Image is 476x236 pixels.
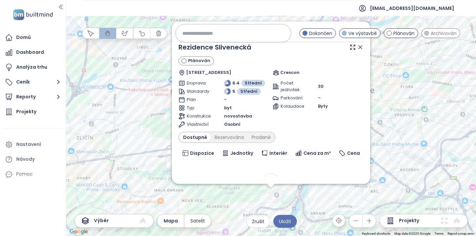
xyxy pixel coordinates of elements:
span: byt [224,105,232,111]
span: Zrušit [252,218,264,225]
div: Dashboard [16,48,44,56]
span: Střední [240,88,258,95]
span: Plánován [393,30,415,37]
span: Počet jednotek [281,80,303,93]
span: Kolaudace [281,103,303,110]
div: Dostupné [179,133,211,142]
span: Doprava [187,80,210,86]
div: Rezervováno [211,133,248,142]
button: Uložit [273,215,297,228]
button: Zrušit [246,215,270,228]
div: Pomoc [16,170,33,178]
div: Prodané [248,133,274,142]
span: novostavba [224,113,252,119]
img: logo [11,8,55,21]
div: Návody [16,155,35,163]
span: Satelit [190,217,205,224]
img: Google [68,227,90,236]
button: Ceník [3,76,62,89]
span: - [224,96,227,103]
span: Výběr [94,217,109,225]
button: Keyboard shortcuts [362,231,390,236]
span: Plánován [188,57,210,64]
span: Ve výstavbě [348,30,377,37]
span: Cena za m² [303,150,331,157]
span: Dispozice [190,150,214,157]
a: Nastavení [3,138,62,151]
span: Dokončen [309,30,332,37]
div: Analýza trhu [16,63,47,71]
button: Reporty [3,90,62,104]
span: Standardy [187,88,210,95]
span: 6.4 [232,80,240,86]
span: Cena [347,150,360,157]
div: Nastavení [16,140,41,149]
span: Parkování [281,95,303,101]
a: Open this area in Google Maps (opens a new window) [68,227,90,236]
span: Mapa [164,217,178,224]
a: Návody [3,153,62,166]
span: [EMAIL_ADDRESS][DOMAIN_NAME] [370,0,454,16]
span: [STREET_ADDRESS] [186,69,231,76]
span: Jednotky [230,150,253,157]
div: Projekty [16,108,36,116]
span: Konstrukce [187,113,210,119]
a: Terms (opens in new tab) [434,232,444,235]
span: Vlastnictví [187,121,210,128]
span: Typ [187,105,210,111]
span: Plán [187,96,210,103]
button: Satelit [184,214,211,227]
a: Dashboard [3,46,62,59]
span: Crescon [280,69,299,76]
span: Uložit [279,218,291,225]
div: Pomoc [3,168,62,181]
span: - [318,95,321,101]
span: Projekty [399,217,419,225]
a: Projekty [3,105,62,118]
a: Analýza trhu [3,61,62,74]
span: 30 [318,83,324,90]
span: Archivován [431,30,456,37]
button: Mapa [157,214,184,227]
span: Interiér [269,150,287,157]
span: Byty [318,103,328,110]
span: Osobní [224,121,240,128]
div: Domů [16,33,31,42]
span: Map data ©2025 Google [394,232,430,235]
a: Domů [3,31,62,44]
a: Rezidence Slivenecká [178,43,251,52]
a: Report a map error [448,232,474,235]
span: 5 [232,88,235,95]
span: Střední [245,80,262,86]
